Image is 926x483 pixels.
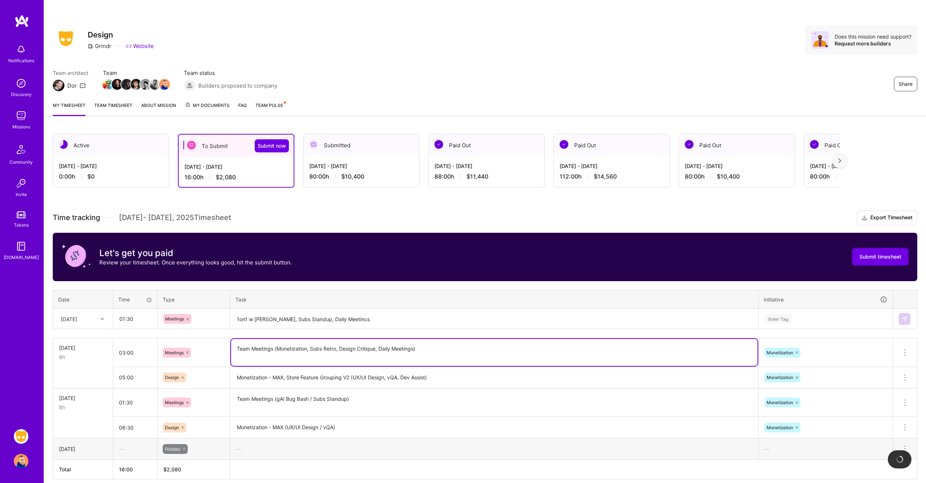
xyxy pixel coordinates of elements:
[231,418,758,438] textarea: Monetization - MAX (UX/UI Design / vQA)
[230,439,758,459] div: —
[429,134,544,156] div: Paid Out
[53,29,79,48] img: Company Logo
[165,350,184,355] span: Meetings
[184,173,288,181] div: 16:00 h
[309,173,413,180] div: 80:00 h
[767,400,793,405] span: Monetization
[309,162,413,170] div: [DATE] - [DATE]
[231,389,758,416] textarea: Team Meetings (gAI Bug Bash / Subs Standup)
[859,253,901,260] span: Submit timesheet
[679,134,795,156] div: Paid Out
[759,439,893,459] div: —
[102,79,113,90] img: Team Member Avatar
[341,173,364,180] span: $10,400
[103,69,169,77] span: Team
[767,425,793,430] span: Monetization
[303,134,419,156] div: Submitted
[59,403,107,411] div: 8h
[14,42,28,57] img: bell
[53,460,113,479] th: Total
[11,91,32,98] div: Discovery
[231,310,758,329] textarea: 1on1 w [PERSON_NAME], Subs Standup, Daily Meetincs
[100,317,104,321] i: icon Chevron
[184,163,288,171] div: [DATE] - [DATE]
[141,78,150,91] a: Team Member Avatar
[765,313,792,324] div: Enter Tag
[53,134,169,156] div: Active
[895,455,904,464] img: loading
[113,460,158,479] th: 16:00
[185,101,230,116] a: My Documents
[59,344,107,352] div: [DATE]
[309,140,318,149] img: Submitted
[185,101,230,109] span: My Documents
[59,394,107,402] div: [DATE]
[126,42,154,50] a: Website
[434,162,538,170] div: [DATE] - [DATE]
[112,78,122,91] a: Team Member Avatar
[12,454,30,468] a: User Avatar
[99,259,292,266] p: Review your timesheet. Once everything looks good, hit the submit button.
[717,173,740,180] span: $10,400
[857,211,917,225] button: Export Timesheet
[119,213,231,222] span: [DATE] - [DATE] , 2025 Timesheet
[14,108,28,123] img: teamwork
[59,162,163,170] div: [DATE] - [DATE]
[184,69,277,77] span: Team status
[163,466,181,472] span: $ 2,080
[61,242,91,271] img: coin
[131,78,141,91] a: Team Member Avatar
[216,173,236,181] span: $2,080
[12,123,30,131] div: Missions
[835,40,911,47] div: Request more builders
[852,248,909,266] button: Submit timesheet
[685,173,789,180] div: 80:00 h
[140,79,151,90] img: Team Member Avatar
[59,445,107,453] div: [DATE]
[150,78,160,91] a: Team Member Avatar
[14,76,28,91] img: discovery
[594,173,617,180] span: $14,560
[902,316,907,322] img: Submit
[113,368,157,387] input: HH:MM
[113,418,157,437] input: HH:MM
[14,429,28,444] img: Grindr: Design
[80,83,86,88] i: icon Mail
[255,103,283,108] span: Team Pulse
[764,295,887,304] div: Initiative
[767,350,793,355] span: Monetization
[87,173,95,180] span: $0
[61,315,77,323] div: [DATE]
[810,140,819,149] img: Paid Out
[53,80,64,91] img: Team Architect
[165,425,179,430] span: Design
[112,79,123,90] img: Team Member Avatar
[94,101,132,116] a: Team timesheet
[560,173,664,180] div: 112:00 h
[59,173,163,180] div: 0:00 h
[103,78,112,91] a: Team Member Avatar
[179,135,294,157] div: To Submit
[165,446,180,452] span: Holiday
[198,82,277,89] span: Builders proposed to company
[150,79,160,90] img: Team Member Avatar
[184,80,195,91] img: Builders proposed to company
[231,339,758,366] textarea: Team Meetings (Monetization, Subs Retro, Design Critique, Daily Meetings)
[12,429,30,444] a: Grindr: Design
[14,221,29,229] div: Tokens
[12,141,30,158] img: Community
[810,162,914,170] div: [DATE] - [DATE]
[113,393,157,412] input: HH:MM
[121,79,132,90] img: Team Member Avatar
[434,140,443,149] img: Paid Out
[767,375,793,380] span: Monetization
[835,33,911,40] div: Does this mission need support?
[554,134,669,156] div: Paid Out
[16,191,27,198] div: Invite
[141,101,176,116] a: About Mission
[67,82,77,89] div: Dor
[88,43,94,49] i: icon CompanyGray
[88,42,111,50] div: Grindr
[15,15,29,28] img: logo
[862,214,867,222] i: icon Download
